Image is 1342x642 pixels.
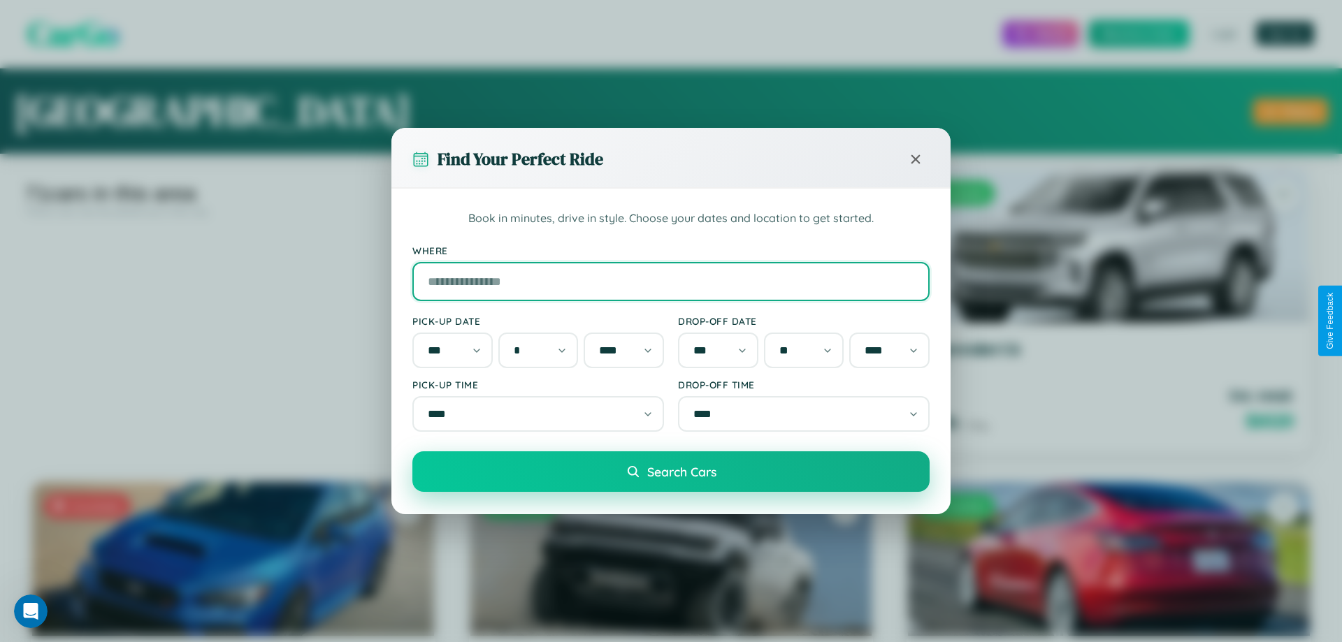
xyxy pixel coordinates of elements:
button: Search Cars [412,451,930,492]
span: Search Cars [647,464,716,479]
label: Pick-up Time [412,379,664,391]
label: Drop-off Date [678,315,930,327]
label: Where [412,245,930,256]
label: Pick-up Date [412,315,664,327]
p: Book in minutes, drive in style. Choose your dates and location to get started. [412,210,930,228]
h3: Find Your Perfect Ride [438,147,603,170]
label: Drop-off Time [678,379,930,391]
